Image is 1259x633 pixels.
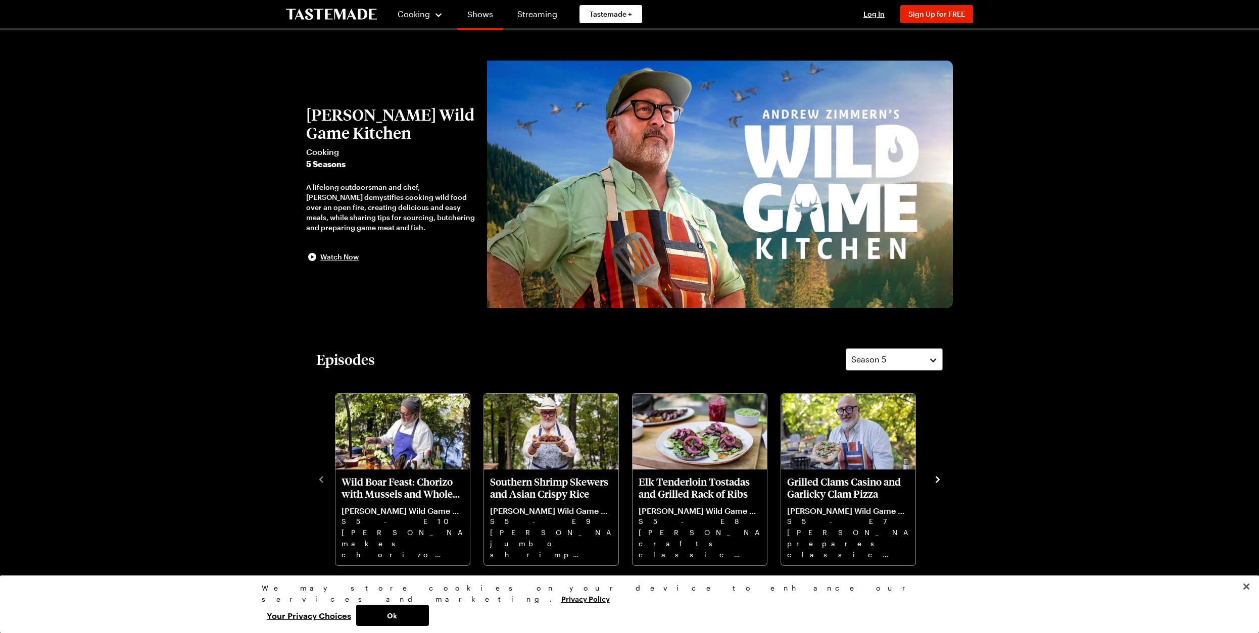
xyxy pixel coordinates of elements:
p: [PERSON_NAME] makes chorizo with [PERSON_NAME], preserved lemon & white wine. Then, he slow-roast... [342,527,464,559]
div: 1 / 10 [334,391,483,566]
button: navigate to previous item [316,472,326,485]
h2: Episodes [316,350,375,368]
p: [PERSON_NAME] prepares classic grilled clams casino, then grills pizza topped with clams, garlic,... [787,527,909,559]
div: Grilled Clams Casino and Garlicky Clam Pizza [781,394,915,565]
p: [PERSON_NAME] Wild Game Kitchen [639,506,761,516]
div: 2 / 10 [483,391,632,566]
span: Watch Now [320,252,359,262]
p: S5 - E7 [787,516,909,527]
span: Tastemade + [590,9,632,19]
div: Privacy [262,583,989,626]
button: Log In [854,9,894,19]
p: [PERSON_NAME] Wild Game Kitchen [490,506,612,516]
a: More information about your privacy, opens in a new tab [561,594,610,603]
a: Wild Boar Feast: Chorizo with Mussels and Whole Roasted Leg [342,476,464,559]
div: Wild Boar Feast: Chorizo with Mussels and Whole Roasted Leg [335,394,470,565]
a: Grilled Clams Casino and Garlicky Clam Pizza [787,476,909,559]
div: We may store cookies on your device to enhance our services and marketing. [262,583,989,605]
div: 3 / 10 [632,391,780,566]
p: [PERSON_NAME] jumbo shrimp and country ham skewers glazed with sweet-hot pepper jelly. [490,527,612,559]
p: S5 - E10 [342,516,464,527]
p: [PERSON_NAME] Wild Game Kitchen [787,506,909,516]
img: Elk Tenderloin Tostadas and Grilled Rack of Ribs [633,394,767,469]
a: Southern Shrimp Skewers and Asian Crispy Rice [490,476,612,559]
h2: [PERSON_NAME] Wild Game Kitchen [306,105,477,142]
button: Ok [356,605,429,626]
a: Elk Tenderloin Tostadas and Grilled Rack of Ribs [639,476,761,559]
p: Southern Shrimp Skewers and Asian Crispy Rice [490,476,612,500]
span: Log In [863,10,885,18]
button: Season 5 [846,348,943,371]
button: navigate to next item [933,472,943,485]
p: Elk Tenderloin Tostadas and Grilled Rack of Ribs [639,476,761,500]
div: Southern Shrimp Skewers and Asian Crispy Rice [484,394,618,565]
img: Grilled Clams Casino and Garlicky Clam Pizza [781,394,915,469]
button: Cooking [397,2,443,26]
p: S5 - E9 [490,516,612,527]
p: Grilled Clams Casino and Garlicky Clam Pizza [787,476,909,500]
p: Wild Boar Feast: Chorizo with Mussels and Whole Roasted Leg [342,476,464,500]
p: [PERSON_NAME] Wild Game Kitchen [342,506,464,516]
p: S5 - E8 [639,516,761,527]
button: Sign Up for FREE [900,5,973,23]
a: Tastemade + [579,5,642,23]
img: Wild Boar Feast: Chorizo with Mussels and Whole Roasted Leg [335,394,470,469]
span: Season 5 [851,353,886,365]
button: Close [1235,575,1257,598]
span: Cooking [398,9,430,19]
p: [PERSON_NAME] crafts classic Mexican tostadas with grilled elk tenderloin and homemade salsa macha. [639,527,761,559]
img: Andrew Zimmern's Wild Game Kitchen [487,61,953,308]
div: 4 / 10 [780,391,929,566]
img: Southern Shrimp Skewers and Asian Crispy Rice [484,394,618,469]
button: [PERSON_NAME] Wild Game KitchenCooking5 SeasonsA lifelong outdoorsman and chef, [PERSON_NAME] dem... [306,105,477,263]
a: Shows [457,2,503,30]
button: Your Privacy Choices [262,605,356,626]
span: Sign Up for FREE [908,10,965,18]
span: 5 Seasons [306,158,477,170]
a: To Tastemade Home Page [286,9,377,20]
div: Elk Tenderloin Tostadas and Grilled Rack of Ribs [633,394,767,565]
span: Cooking [306,146,477,158]
div: A lifelong outdoorsman and chef, [PERSON_NAME] demystifies cooking wild food over an open fire, c... [306,182,477,233]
